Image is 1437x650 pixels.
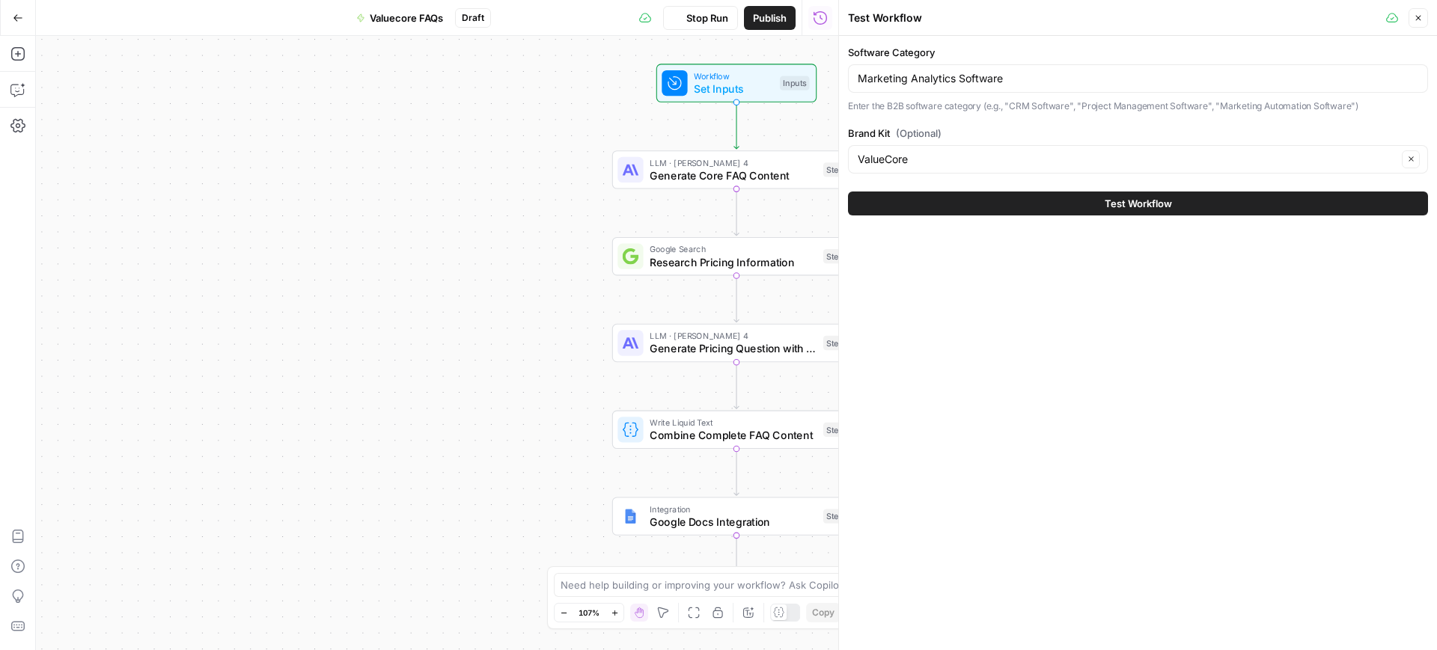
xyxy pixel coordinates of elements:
[650,254,817,269] span: Research Pricing Information
[823,336,854,350] div: Step 7
[650,514,817,530] span: Google Docs Integration
[734,189,739,236] g: Edge from step_5 to step_6
[734,275,739,322] g: Edge from step_6 to step_7
[650,168,817,183] span: Generate Core FAQ Content
[848,126,1428,141] label: Brand Kit
[650,156,817,169] span: LLM · [PERSON_NAME] 4
[734,536,739,582] g: Edge from step_9 to end
[650,427,817,443] span: Combine Complete FAQ Content
[650,416,817,429] span: Write Liquid Text
[650,242,817,255] span: Google Search
[686,10,728,25] span: Stop Run
[753,10,787,25] span: Publish
[650,329,817,342] span: LLM · [PERSON_NAME] 4
[858,71,1418,86] input: CRM Software
[650,503,817,515] span: Integration
[579,607,599,619] span: 107%
[1105,196,1172,211] span: Test Workflow
[663,6,738,30] button: Stop Run
[612,497,861,535] div: IntegrationGoogle Docs IntegrationStep 9
[823,423,854,437] div: Step 8
[780,76,810,90] div: Inputs
[462,11,484,25] span: Draft
[370,10,443,25] span: Valuecore FAQs
[612,150,861,188] div: LLM · [PERSON_NAME] 4Generate Core FAQ ContentStep 5
[848,191,1428,215] button: Test Workflow
[612,64,861,102] div: WorkflowSet InputsInputs
[848,45,1428,60] label: Software Category
[694,81,773,96] span: Set Inputs
[734,102,739,149] g: Edge from start to step_5
[823,162,854,177] div: Step 5
[812,606,835,619] span: Copy
[734,449,739,495] g: Edge from step_8 to step_9
[612,411,861,449] div: Write Liquid TextCombine Complete FAQ ContentStep 8
[896,126,942,141] span: (Optional)
[823,509,854,523] div: Step 9
[858,152,1397,167] input: ValueCore
[744,6,796,30] button: Publish
[734,362,739,408] g: Edge from step_7 to step_8
[694,70,773,82] span: Workflow
[806,603,840,622] button: Copy
[612,237,861,275] div: Google SearchResearch Pricing InformationStep 6
[848,99,1428,114] p: Enter the B2B software category (e.g., "CRM Software", "Project Management Software", "Marketing ...
[650,340,817,356] span: Generate Pricing Question with Citations
[347,6,452,30] button: Valuecore FAQs
[612,324,861,362] div: LLM · [PERSON_NAME] 4Generate Pricing Question with CitationsStep 7
[623,508,638,524] img: Instagram%20post%20-%201%201.png
[823,249,854,263] div: Step 6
